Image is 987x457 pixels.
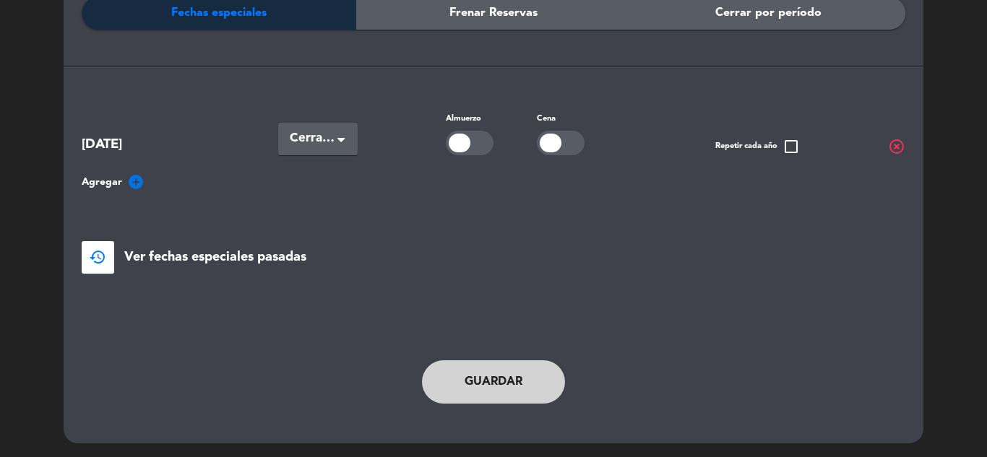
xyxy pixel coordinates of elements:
[82,134,190,155] span: [DATE]
[449,4,538,22] span: Frenar Reservas
[422,360,565,404] button: Guardar
[715,138,800,155] span: Repetir cada año
[537,113,556,126] label: Cena
[124,247,306,268] span: Ver fechas especiales pasadas
[715,4,822,22] span: Cerrar por período
[89,248,106,266] span: restore
[446,113,481,126] label: Almuerzo
[82,174,122,191] span: Agregar
[783,138,800,155] span: check_box_outline_blank
[82,241,114,274] button: restore
[127,173,145,191] i: add_circle
[171,4,267,22] span: Fechas especiales
[888,138,905,155] span: highlight_off
[290,129,335,149] span: Cerradas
